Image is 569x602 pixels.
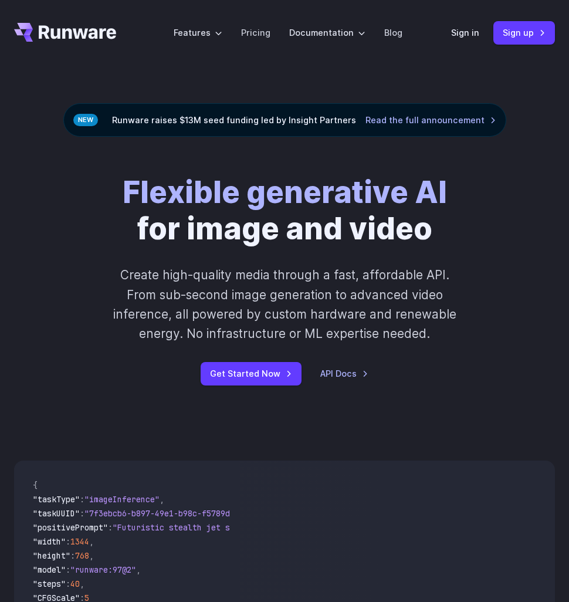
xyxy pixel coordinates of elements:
[108,522,113,533] span: :
[384,26,402,39] a: Blog
[63,103,506,137] div: Runware raises $13M seed funding led by Insight Partners
[89,536,94,547] span: ,
[84,508,263,519] span: "7f3ebcb6-b897-49e1-b98c-f5789d2d40d7"
[70,579,80,589] span: 40
[33,579,66,589] span: "steps"
[80,494,84,505] span: :
[289,26,365,39] label: Documentation
[70,564,136,575] span: "runware:97@2"
[33,494,80,505] span: "taskType"
[33,536,66,547] span: "width"
[123,174,447,210] strong: Flexible generative AI
[33,564,66,575] span: "model"
[241,26,270,39] a: Pricing
[111,265,458,343] p: Create high-quality media through a fast, affordable API. From sub-second image generation to adv...
[33,508,80,519] span: "taskUUID"
[66,579,70,589] span: :
[66,564,70,575] span: :
[160,494,164,505] span: ,
[89,550,94,561] span: ,
[320,367,368,380] a: API Docs
[201,362,302,385] a: Get Started Now
[70,550,75,561] span: :
[365,113,496,127] a: Read the full announcement
[70,536,89,547] span: 1344
[123,174,447,246] h1: for image and video
[136,564,141,575] span: ,
[14,23,116,42] a: Go to /
[451,26,479,39] a: Sign in
[493,21,555,44] a: Sign up
[80,508,84,519] span: :
[80,579,84,589] span: ,
[84,494,160,505] span: "imageInference"
[75,550,89,561] span: 768
[33,550,70,561] span: "height"
[113,522,540,533] span: "Futuristic stealth jet streaking through a neon-lit cityscape with glowing purple exhaust"
[33,480,38,491] span: {
[33,522,108,533] span: "positivePrompt"
[174,26,222,39] label: Features
[66,536,70,547] span: :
